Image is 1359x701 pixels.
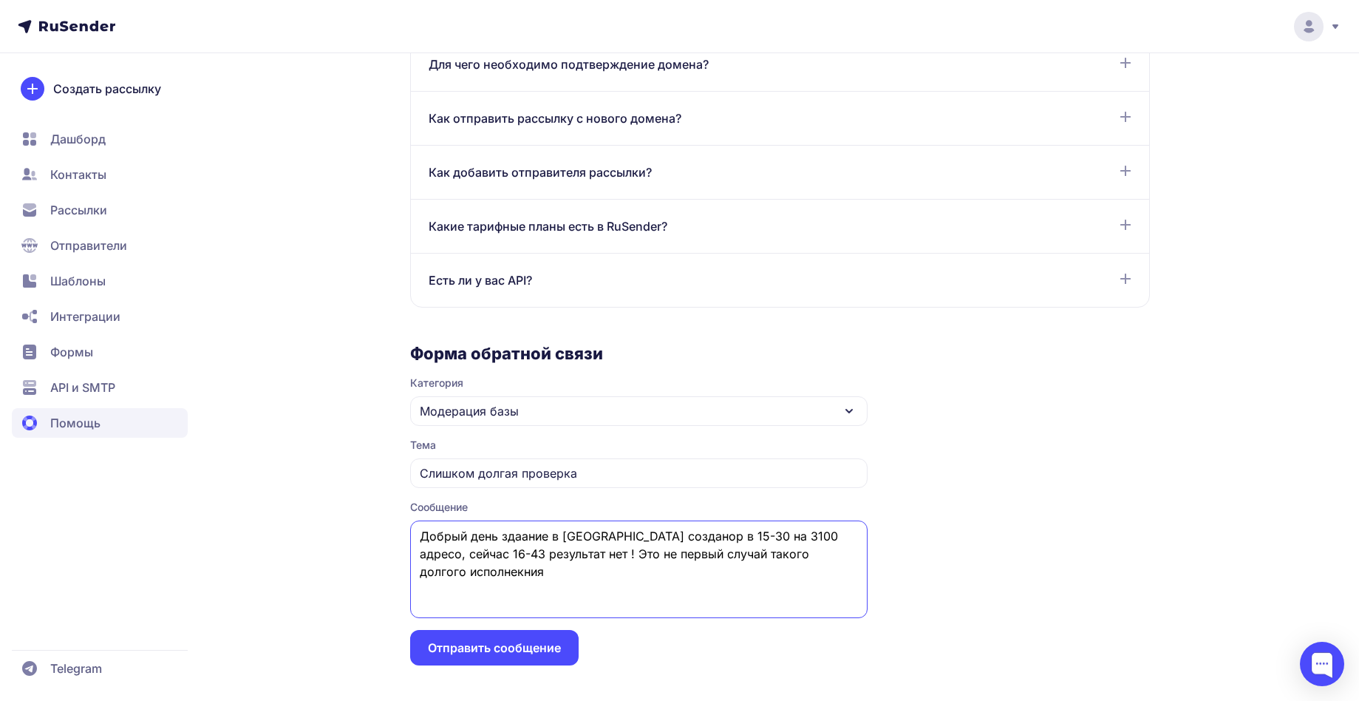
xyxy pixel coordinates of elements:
[410,458,868,488] input: Укажите тему сообщения
[12,654,188,683] a: Telegram
[50,201,107,219] span: Рассылки
[50,379,115,396] span: API и SMTP
[50,237,127,254] span: Отправители
[429,109,681,127] span: Как отправить рассылку с нового домена?
[50,660,102,677] span: Telegram
[410,500,868,515] label: Сообщение
[429,271,532,289] span: Есть ли у вас API?
[429,55,709,73] span: Для чего необходимо подтверждение домена?
[410,376,868,390] span: Категория
[50,308,120,325] span: Интеграции
[429,217,667,235] span: Какие тарифные планы есть в RuSender?
[429,163,652,181] span: Как добавить отправителя рассылки?
[410,438,436,453] label: Тема
[50,272,106,290] span: Шаблоны
[410,343,868,364] h3: Форма обратной связи
[420,402,519,420] span: Модерация базы
[410,630,579,666] button: Отправить сообщение
[53,80,161,98] span: Создать рассылку
[50,130,106,148] span: Дашборд
[50,414,101,432] span: Помощь
[50,343,93,361] span: Формы
[50,166,106,183] span: Контакты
